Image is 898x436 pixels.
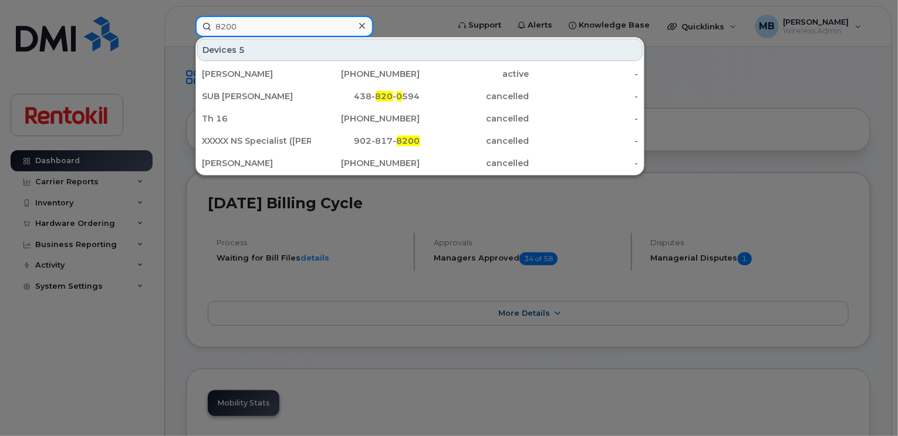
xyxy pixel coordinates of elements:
div: - [529,90,638,102]
a: XXXXX NS Specialist ([PERSON_NAME])902-817-8200cancelled- [197,130,643,151]
div: active [420,68,529,80]
div: [PHONE_NUMBER] [311,113,420,124]
span: 820 [376,91,393,102]
div: cancelled [420,90,529,102]
div: [PHONE_NUMBER] [311,68,420,80]
div: 902-817- [311,135,420,147]
div: - [529,68,638,80]
div: SUB [PERSON_NAME] [202,90,311,102]
div: cancelled [420,113,529,124]
div: cancelled [420,157,529,169]
span: 0 [397,91,403,102]
span: 8200 [397,136,420,146]
div: Th 16 [202,113,311,124]
a: SUB [PERSON_NAME]438-820-0594cancelled- [197,86,643,107]
div: - [529,157,638,169]
div: cancelled [420,135,529,147]
div: - [529,113,638,124]
div: [PERSON_NAME] [202,68,311,80]
div: XXXXX NS Specialist ([PERSON_NAME]) [202,135,311,147]
a: Th 16[PHONE_NUMBER]cancelled- [197,108,643,129]
div: 438- - 594 [311,90,420,102]
div: [PERSON_NAME] [202,157,311,169]
a: [PERSON_NAME][PHONE_NUMBER]active- [197,63,643,85]
div: [PHONE_NUMBER] [311,157,420,169]
div: - [529,135,638,147]
a: [PERSON_NAME][PHONE_NUMBER]cancelled- [197,153,643,174]
div: Devices [197,39,643,61]
span: 5 [239,44,245,56]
